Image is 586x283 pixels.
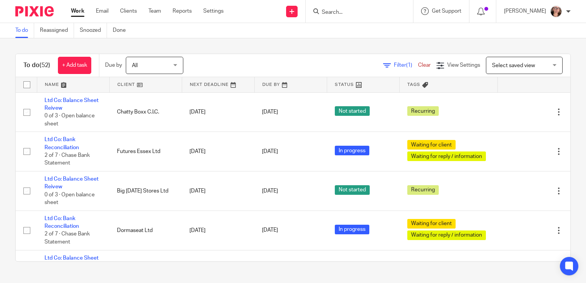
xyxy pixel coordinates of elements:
span: [DATE] [262,188,278,194]
span: [DATE] [262,149,278,154]
span: Recurring [407,185,439,195]
a: Reassigned [40,23,74,38]
span: Filter [394,63,418,68]
td: [DATE] [182,132,254,171]
p: Due by [105,61,122,69]
td: Chatty Boxx C.I.C. [109,92,182,132]
span: [DATE] [262,109,278,115]
a: Clear [418,63,431,68]
span: Recurring [407,106,439,116]
input: Search [321,9,390,16]
td: [DATE] [182,211,254,250]
td: [DATE] [182,171,254,211]
span: View Settings [447,63,480,68]
span: (1) [406,63,412,68]
a: Ltd Co: Bank Reconciliation [44,216,79,229]
span: 0 of 3 · Open balance sheet [44,192,95,206]
span: 2 of 7 · Chase Bank Statement [44,232,90,245]
a: Ltd Co: Balance Sheet Reivew [44,255,99,268]
a: Ltd Co: Bank Reconciliation [44,137,79,150]
a: Email [96,7,109,15]
td: [DATE] [182,92,254,132]
span: In progress [335,146,369,155]
td: Big [DATE] Stores Ltd [109,171,182,211]
img: Louise.jpg [550,5,562,18]
span: 0 of 3 · Open balance sheet [44,113,95,127]
span: 2 of 7 · Chase Bank Statement [44,153,90,166]
span: Not started [335,185,370,195]
a: Ltd Co: Balance Sheet Reivew [44,176,99,189]
a: Work [71,7,84,15]
p: [PERSON_NAME] [504,7,546,15]
a: + Add task [58,57,91,74]
a: Reports [173,7,192,15]
a: Snoozed [80,23,107,38]
span: (52) [40,62,50,68]
span: [DATE] [262,228,278,233]
span: All [132,63,138,68]
td: Futures Essex Ltd [109,132,182,171]
span: Waiting for reply / information [407,151,486,161]
span: Waiting for client [407,140,456,150]
span: Not started [335,106,370,116]
img: Pixie [15,6,54,16]
a: To do [15,23,34,38]
span: Tags [407,82,420,87]
a: Clients [120,7,137,15]
a: Ltd Co: Balance Sheet Reivew [44,98,99,111]
a: Settings [203,7,224,15]
span: Waiting for reply / information [407,230,486,240]
span: Waiting for client [407,219,456,229]
span: In progress [335,225,369,234]
a: Team [148,7,161,15]
h1: To do [23,61,50,69]
span: Get Support [432,8,461,14]
span: Select saved view [492,63,535,68]
a: Done [113,23,132,38]
td: Dormaseat Ltd [109,211,182,250]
